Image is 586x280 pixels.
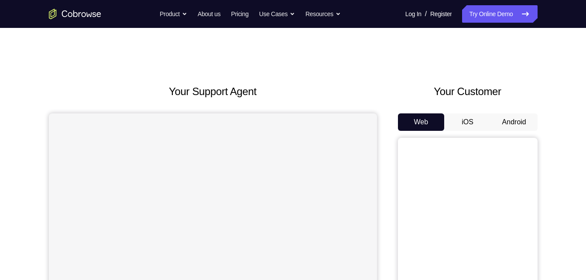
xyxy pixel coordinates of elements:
[160,5,187,23] button: Product
[398,113,445,131] button: Web
[462,5,537,23] a: Try Online Demo
[305,5,341,23] button: Resources
[49,84,377,99] h2: Your Support Agent
[198,5,220,23] a: About us
[405,5,422,23] a: Log In
[430,5,452,23] a: Register
[425,9,427,19] span: /
[491,113,538,131] button: Android
[231,5,248,23] a: Pricing
[259,5,295,23] button: Use Cases
[49,9,101,19] a: Go to the home page
[398,84,538,99] h2: Your Customer
[444,113,491,131] button: iOS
